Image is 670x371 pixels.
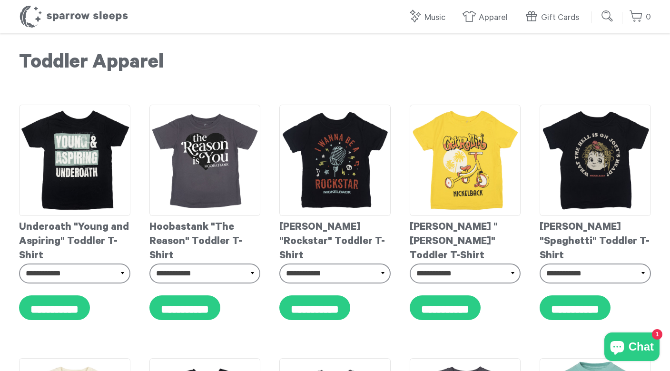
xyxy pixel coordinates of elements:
[279,105,391,216] img: Nickelback-RockstarToddlerT-shirt_grande.jpg
[540,105,651,216] img: Nickelback-JoeysHeadToddlerT-shirt_grande.jpg
[629,7,651,28] a: 0
[19,52,651,76] h1: Toddler Apparel
[524,8,584,28] a: Gift Cards
[408,8,450,28] a: Music
[540,216,651,264] div: [PERSON_NAME] "Spaghetti" Toddler T-Shirt
[462,8,512,28] a: Apparel
[19,105,130,216] img: Underoath-ToddlerT-shirt_e78959a8-87e6-4113-b351-bbb82bfaa7ef_grande.jpg
[410,105,521,216] img: Nickelback-GetRollinToddlerT-shirt_grande.jpg
[19,5,128,29] h1: Sparrow Sleeps
[601,332,662,363] inbox-online-store-chat: Shopify online store chat
[410,216,521,264] div: [PERSON_NAME] "[PERSON_NAME]" Toddler T-Shirt
[279,216,391,264] div: [PERSON_NAME] "Rockstar" Toddler T-Shirt
[149,105,261,216] img: Hoobastank-TheReasonToddlerT-shirt_grande.jpg
[149,216,261,264] div: Hoobastank "The Reason" Toddler T-Shirt
[19,216,130,264] div: Underoath "Young and Aspiring" Toddler T-Shirt
[598,7,617,26] input: Submit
